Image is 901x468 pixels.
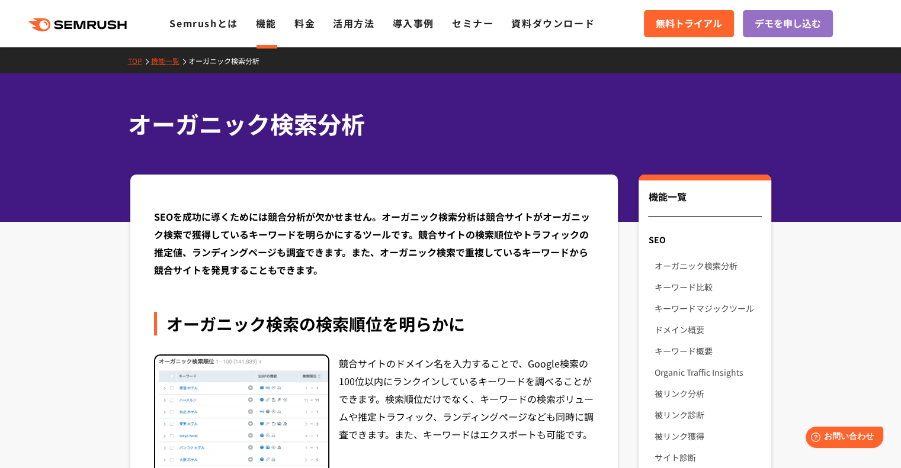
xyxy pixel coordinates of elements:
[654,298,761,319] a: キーワードマジックツール
[294,16,315,30] a: 料金
[128,56,151,66] a: TOP
[511,16,595,30] a: 資料ダウンロード
[654,383,761,404] a: 被リンク分析
[333,16,374,30] a: 活用方法
[154,312,595,335] div: オーガニック検索の検索順位を明らかに
[654,404,761,425] a: 被リンク診断
[452,16,493,30] a: セミナー
[169,16,238,30] a: Semrushとは
[154,208,595,279] div: SEOを成功に導くためには競合分析が欠かせません。オーガニック検索分析は競合サイトがオーガニック検索で獲得しているキーワードを明らかにするツールです。競合サイトの検索順位やトラフィックの推定値、...
[743,10,833,37] a: デモを申し込む
[151,56,188,66] a: 機能一覧
[393,16,434,30] a: 導入事例
[654,447,761,468] a: サイト診断
[654,319,761,340] a: ドメイン概要
[654,425,761,447] a: 被リンク獲得
[128,106,762,141] h1: オーガニック検索分析
[188,56,268,66] a: オーガニック検索分析
[648,189,761,217] div: 機能一覧
[796,422,888,455] iframe: Help widget launcher
[644,10,734,37] a: 無料トライアル
[654,340,761,362] a: キーワード概要
[654,255,761,276] a: オーガニック検索分析
[654,362,761,383] a: Organic Traffic Insights
[256,16,277,30] a: 機能
[656,16,722,31] span: 無料トライアル
[639,229,771,250] div: SEO
[654,276,761,298] a: キーワード比較
[755,16,821,31] span: デモを申し込む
